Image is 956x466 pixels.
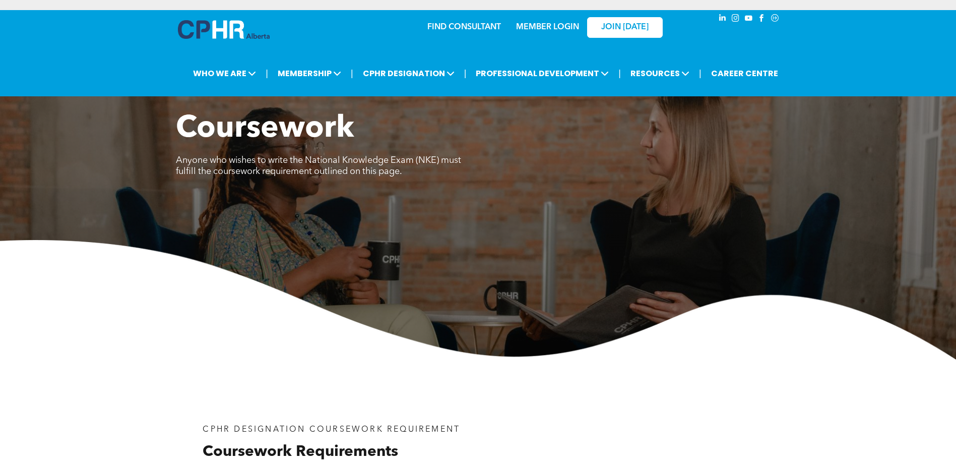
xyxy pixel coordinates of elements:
a: Social network [770,13,781,26]
span: Coursework [176,114,354,144]
span: WHO WE ARE [190,64,259,83]
img: A blue and white logo for cp alberta [178,20,270,39]
span: PROFESSIONAL DEVELOPMENT [473,64,612,83]
a: JOIN [DATE] [587,17,663,38]
span: MEMBERSHIP [275,64,344,83]
span: CPHR DESIGNATION COURSEWORK REQUIREMENT [203,426,460,434]
li: | [266,63,268,84]
span: JOIN [DATE] [601,23,649,32]
li: | [618,63,621,84]
a: linkedin [717,13,728,26]
a: instagram [730,13,741,26]
span: Anyone who wishes to write the National Knowledge Exam (NKE) must fulfill the coursework requirem... [176,156,461,176]
span: Coursework Requirements [203,444,398,459]
a: youtube [743,13,754,26]
li: | [464,63,467,84]
li: | [699,63,702,84]
a: CAREER CENTRE [708,64,781,83]
a: FIND CONSULTANT [427,23,501,31]
span: RESOURCES [627,64,692,83]
span: CPHR DESIGNATION [360,64,458,83]
a: facebook [756,13,768,26]
a: MEMBER LOGIN [516,23,579,31]
li: | [351,63,353,84]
